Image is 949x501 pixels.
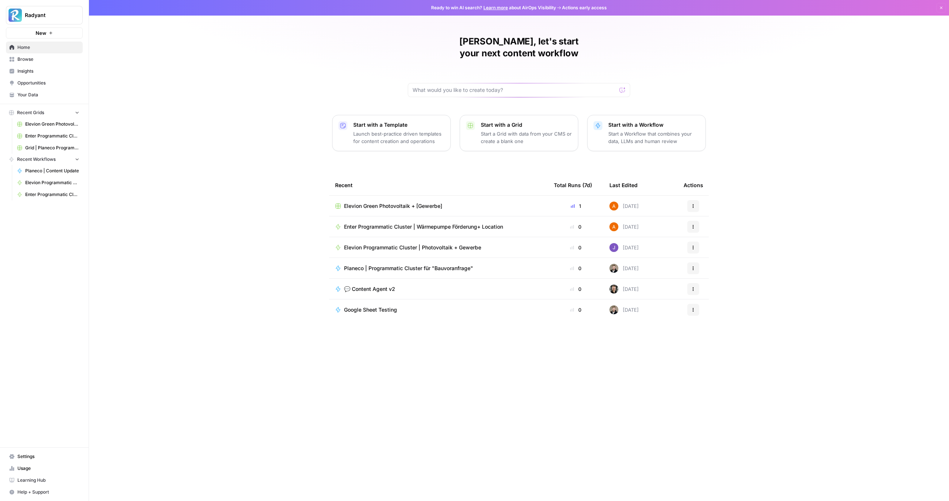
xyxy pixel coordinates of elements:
a: Home [6,42,83,53]
a: Elevion Green Photovoltaik + [Gewerbe] [14,118,83,130]
div: 0 [554,244,598,251]
span: Radyant [25,11,70,19]
p: Start a Grid with data from your CMS or create a blank one [481,130,572,145]
input: What would you like to create today? [413,86,616,94]
p: Start with a Workflow [608,121,700,129]
span: Help + Support [17,489,79,495]
a: Enter Programmatic Cluster | Wärmepumpe Förderung+ Location [335,223,542,230]
div: [DATE] [609,305,639,314]
span: Actions early access [562,4,607,11]
a: Opportunities [6,77,83,89]
img: Radyant Logo [9,9,22,22]
p: Launch best-practice driven templates for content creation and operations [353,130,444,145]
a: Elevion Green Photovoltaik + [Gewerbe] [335,202,542,210]
button: New [6,27,83,39]
a: Your Data [6,89,83,101]
a: Browse [6,53,83,65]
div: Actions [684,175,703,195]
span: Recent Workflows [17,156,56,163]
a: Learning Hub [6,474,83,486]
p: Start with a Template [353,121,444,129]
span: Google Sheet Testing [344,306,397,313]
a: Insights [6,65,83,77]
span: Recent Grids [17,109,44,116]
a: 💬 Content Agent v2 [335,285,542,293]
span: New [36,29,46,37]
div: [DATE] [609,264,639,273]
div: 0 [554,306,598,313]
span: Browse [17,56,79,63]
div: 0 [554,285,598,293]
span: Home [17,44,79,51]
a: Elevion Programmatic Cluster | Photovoltaik + Gewerbe [14,177,83,189]
p: Start with a Grid [481,121,572,129]
div: [DATE] [609,285,639,293]
span: Insights [17,68,79,74]
p: Start a Workflow that combines your data, LLMs and human review [608,130,700,145]
span: Elevion Green Photovoltaik + [Gewerbe] [344,202,442,210]
a: Enter Programmatic Cluster | Wärmepumpe Förderung+ Location [14,189,83,200]
button: Start with a WorkflowStart a Workflow that combines your data, LLMs and human review [587,115,706,151]
a: Settings [6,451,83,462]
div: Last Edited [609,175,638,195]
button: Workspace: Radyant [6,6,83,24]
span: Enter Programmatic Cluster | Wärmepumpe Förderung+ Location [25,191,79,198]
span: Enter Programmatic Cluster | Wärmepumpe Förderung+ Location [344,223,503,230]
img: ecpvl7mahf9b6ie0ga0hs1zzfa5z [609,264,618,273]
a: Enter Programmatic Cluster Wärmepumpe Förderung + Local [14,130,83,142]
img: rku4uozllnhb503ylys0o4ri86jp [609,243,618,252]
a: Planeco | Programmatic Cluster für "Bauvoranfrage" [335,265,542,272]
span: Elevion Green Photovoltaik + [Gewerbe] [25,121,79,127]
a: Usage [6,462,83,474]
span: Grid | Planeco Programmatic Cluster [25,145,79,151]
div: 0 [554,223,598,230]
img: nsz7ygi684te8j3fjxnecco2tbkp [609,285,618,293]
span: Elevion Programmatic Cluster | Photovoltaik + Gewerbe [25,179,79,186]
a: Grid | Planeco Programmatic Cluster [14,142,83,154]
a: Google Sheet Testing [335,306,542,313]
div: [DATE] [609,202,639,210]
button: Recent Grids [6,107,83,118]
span: Enter Programmatic Cluster Wärmepumpe Förderung + Local [25,133,79,139]
span: Your Data [17,92,79,98]
div: 1 [554,202,598,210]
span: Learning Hub [17,477,79,484]
span: 💬 Content Agent v2 [344,285,395,293]
button: Recent Workflows [6,154,83,165]
h1: [PERSON_NAME], let's start your next content workflow [408,36,630,59]
button: Help + Support [6,486,83,498]
a: Planeco | Content Update [14,165,83,177]
div: 0 [554,265,598,272]
span: Ready to win AI search? about AirOps Visibility [431,4,556,11]
span: Elevion Programmatic Cluster | Photovoltaik + Gewerbe [344,244,481,251]
div: [DATE] [609,222,639,231]
a: Learn more [483,5,508,10]
img: 71t3y95cntpszi420laan1tvhrtk [609,202,618,210]
button: Start with a TemplateLaunch best-practice driven templates for content creation and operations [332,115,451,151]
span: Settings [17,453,79,460]
button: Start with a GridStart a Grid with data from your CMS or create a blank one [460,115,578,151]
img: 71t3y95cntpszi420laan1tvhrtk [609,222,618,231]
span: Opportunities [17,80,79,86]
span: Usage [17,465,79,472]
span: Planeco | Content Update [25,167,79,174]
div: Recent [335,175,542,195]
div: [DATE] [609,243,639,252]
span: Planeco | Programmatic Cluster für "Bauvoranfrage" [344,265,473,272]
img: ecpvl7mahf9b6ie0ga0hs1zzfa5z [609,305,618,314]
a: Elevion Programmatic Cluster | Photovoltaik + Gewerbe [335,244,542,251]
div: Total Runs (7d) [554,175,592,195]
